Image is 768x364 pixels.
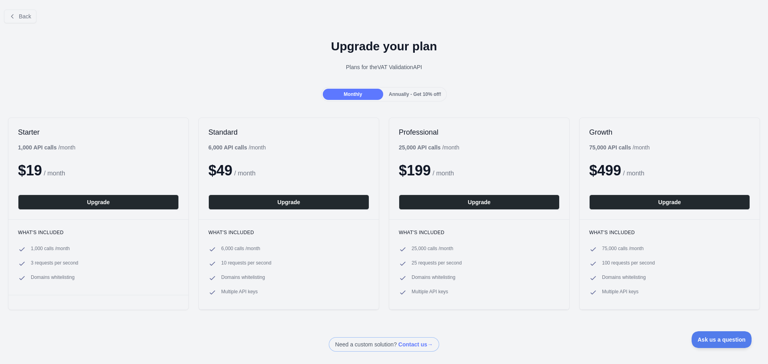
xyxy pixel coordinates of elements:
h2: Standard [208,127,369,137]
div: / month [399,143,459,151]
b: 25,000 API calls [399,144,441,151]
div: / month [589,143,650,151]
iframe: Toggle Customer Support [692,331,752,348]
h2: Growth [589,127,750,137]
span: $ 499 [589,162,621,179]
span: $ 199 [399,162,431,179]
h2: Professional [399,127,560,137]
b: 75,000 API calls [589,144,631,151]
